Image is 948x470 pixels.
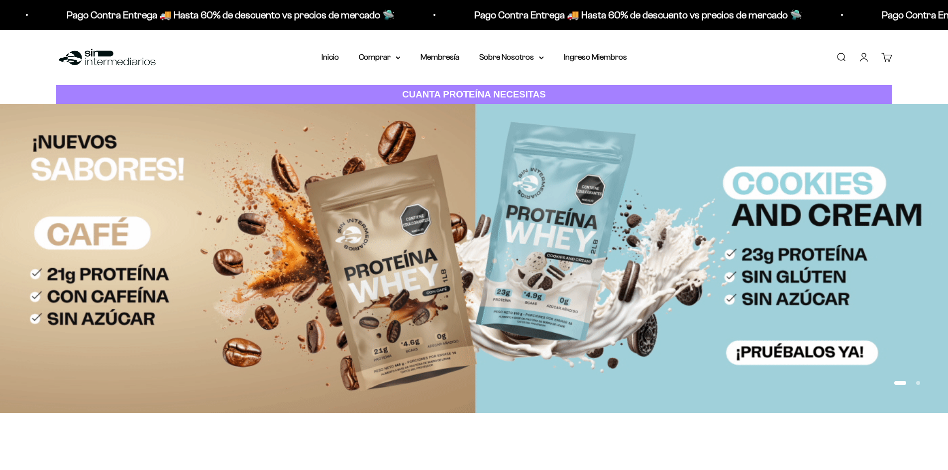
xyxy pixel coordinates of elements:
[421,53,459,61] a: Membresía
[65,7,393,23] p: Pago Contra Entrega 🚚 Hasta 60% de descuento vs precios de mercado 🛸
[56,85,892,104] a: CUANTA PROTEÍNA NECESITAS
[321,53,339,61] a: Inicio
[472,7,800,23] p: Pago Contra Entrega 🚚 Hasta 60% de descuento vs precios de mercado 🛸
[359,51,401,64] summary: Comprar
[402,89,546,99] strong: CUANTA PROTEÍNA NECESITAS
[479,51,544,64] summary: Sobre Nosotros
[564,53,627,61] a: Ingreso Miembros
